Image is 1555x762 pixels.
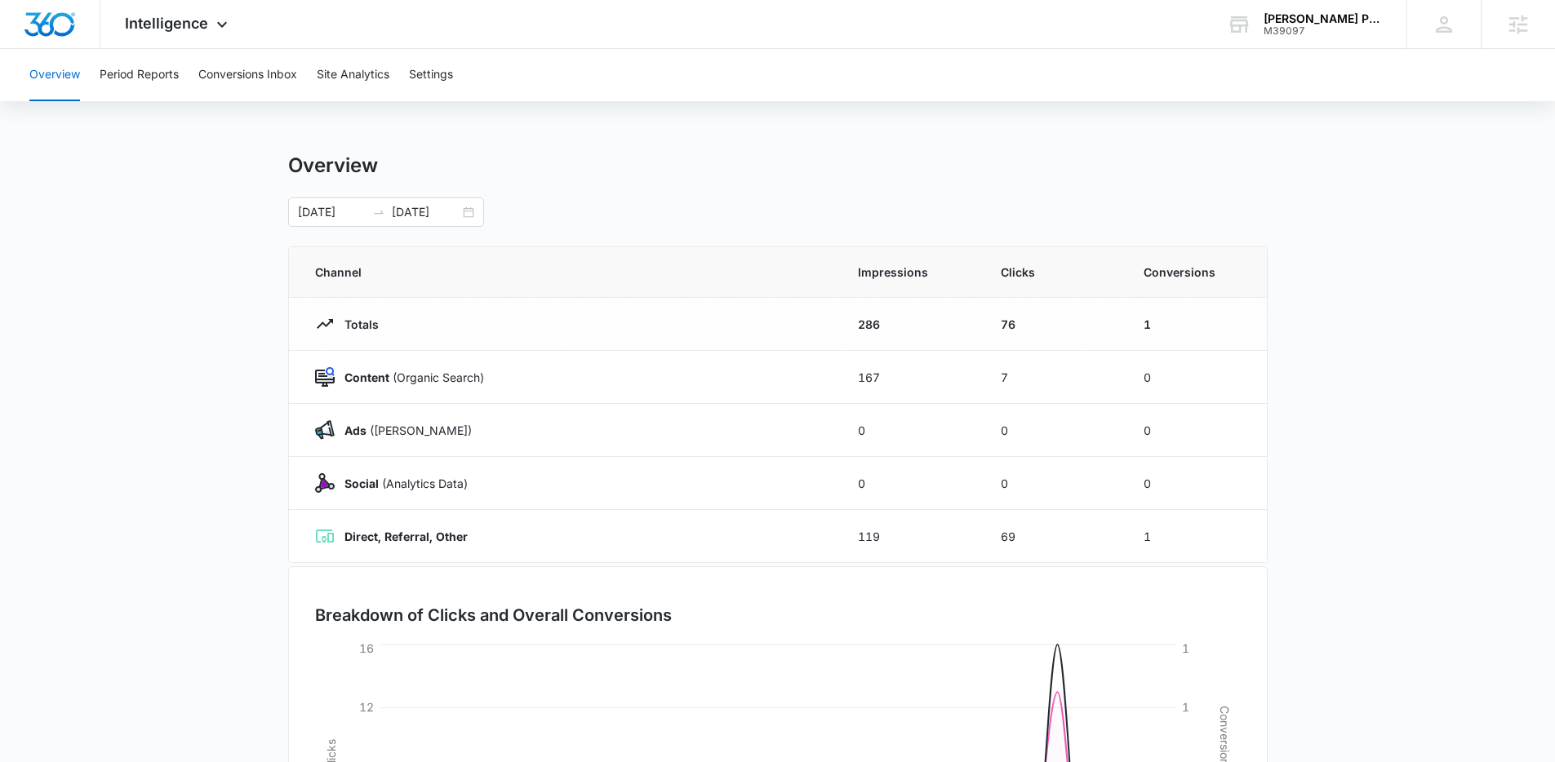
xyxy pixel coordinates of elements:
[100,49,179,101] button: Period Reports
[858,264,962,281] span: Impressions
[288,153,378,178] h1: Overview
[335,369,484,386] p: (Organic Search)
[315,473,335,493] img: Social
[29,49,80,101] button: Overview
[838,404,981,457] td: 0
[359,641,374,655] tspan: 16
[315,367,335,387] img: Content
[315,264,819,281] span: Channel
[409,49,453,101] button: Settings
[344,529,468,543] strong: Direct, Referral, Other
[335,475,468,492] p: (Analytics Data)
[335,316,379,333] p: Totals
[372,206,385,219] span: to
[1124,298,1267,351] td: 1
[981,298,1124,351] td: 76
[1124,351,1267,404] td: 0
[198,49,297,101] button: Conversions Inbox
[981,404,1124,457] td: 0
[315,603,672,627] h3: Breakdown of Clicks and Overall Conversions
[359,700,374,714] tspan: 12
[298,203,366,221] input: Start date
[317,49,389,101] button: Site Analytics
[1264,12,1383,25] div: account name
[335,422,472,439] p: ([PERSON_NAME])
[1124,510,1267,563] td: 1
[981,510,1124,563] td: 69
[1182,641,1189,655] tspan: 1
[1001,264,1104,281] span: Clicks
[838,510,981,563] td: 119
[1182,700,1189,714] tspan: 1
[315,420,335,440] img: Ads
[838,351,981,404] td: 167
[1144,264,1241,281] span: Conversions
[838,457,981,510] td: 0
[1264,25,1383,37] div: account id
[372,206,385,219] span: swap-right
[344,370,389,384] strong: Content
[125,15,208,32] span: Intelligence
[981,457,1124,510] td: 0
[344,423,367,437] strong: Ads
[1124,457,1267,510] td: 0
[981,351,1124,404] td: 7
[838,298,981,351] td: 286
[344,476,379,490] strong: Social
[392,203,460,221] input: End date
[1124,404,1267,457] td: 0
